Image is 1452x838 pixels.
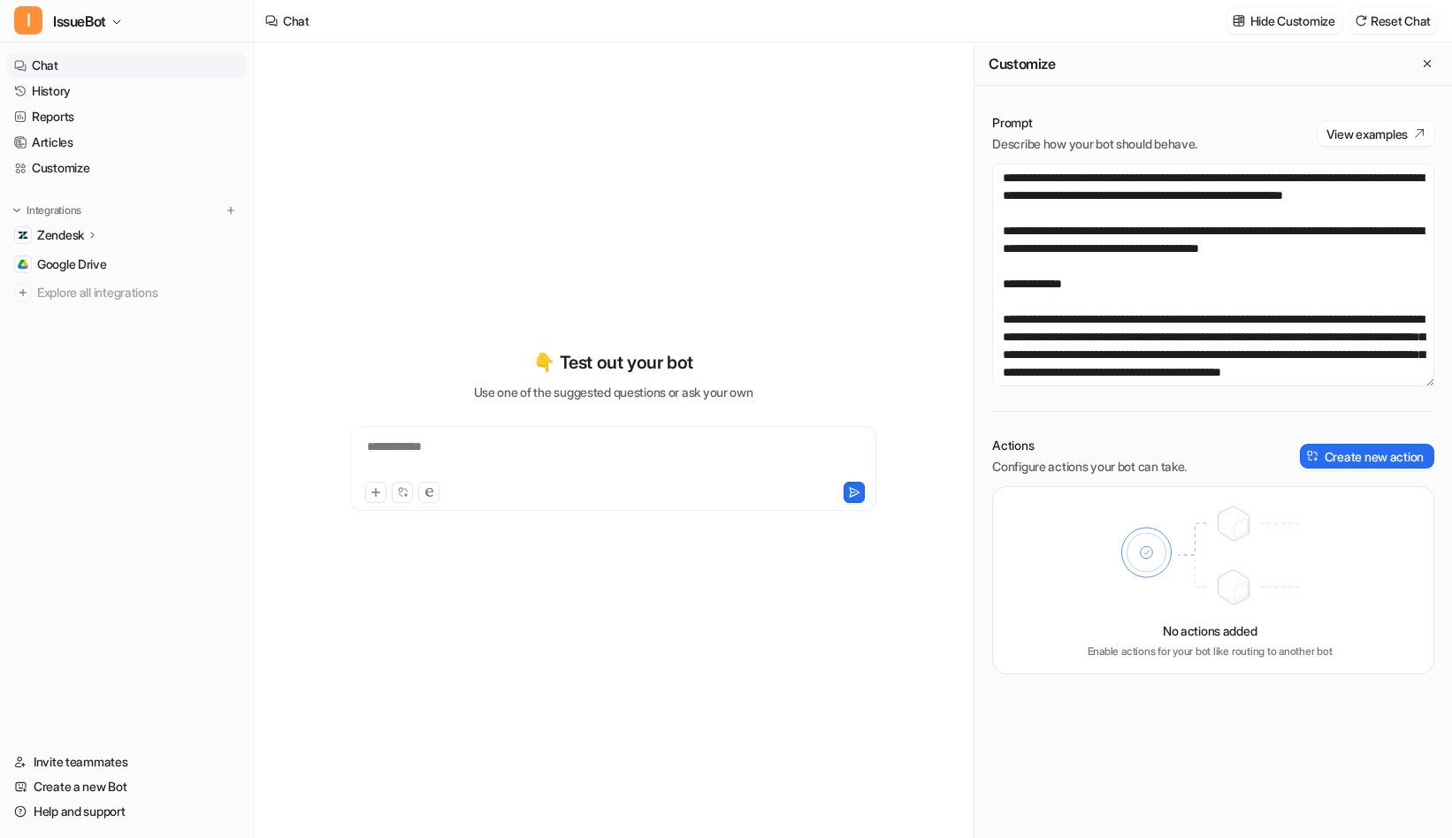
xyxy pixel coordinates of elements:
img: reset [1355,14,1367,27]
button: Close flyout [1417,53,1438,74]
img: expand menu [11,204,23,217]
img: menu_add.svg [225,204,237,217]
p: Integrations [27,203,81,217]
img: customize [1233,14,1245,27]
p: Use one of the suggested questions or ask your own [474,383,753,401]
button: Hide Customize [1227,8,1342,34]
a: Articles [7,130,247,155]
button: Create new action [1300,444,1434,469]
p: Enable actions for your bot like routing to another bot [1088,644,1333,659]
img: explore all integrations [14,284,32,301]
p: Hide Customize [1250,11,1335,30]
button: Reset Chat [1349,8,1438,34]
a: Google DriveGoogle Drive [7,252,247,277]
img: Zendesk [18,230,28,240]
a: History [7,79,247,103]
p: Zendesk [37,226,84,244]
span: I [14,6,42,34]
button: Integrations [7,202,87,219]
img: create-action-icon.svg [1307,450,1319,462]
p: Describe how your bot should behave. [992,135,1197,153]
a: Invite teammates [7,750,247,774]
p: Prompt [992,114,1197,132]
a: Customize [7,156,247,180]
button: View examples [1318,121,1434,146]
a: Reports [7,104,247,129]
h2: Customize [989,55,1055,72]
p: 👇 Test out your bot [533,349,692,376]
span: Explore all integrations [37,278,240,307]
a: Help and support [7,799,247,824]
p: No actions added [1163,621,1257,640]
div: Chat [283,11,310,30]
a: Create a new Bot [7,774,247,799]
span: Google Drive [37,255,107,273]
span: IssueBot [53,9,106,34]
a: Explore all integrations [7,280,247,305]
p: Actions [992,437,1187,454]
p: Configure actions your bot can take. [992,458,1187,476]
img: Google Drive [18,259,28,270]
a: Chat [7,53,247,78]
